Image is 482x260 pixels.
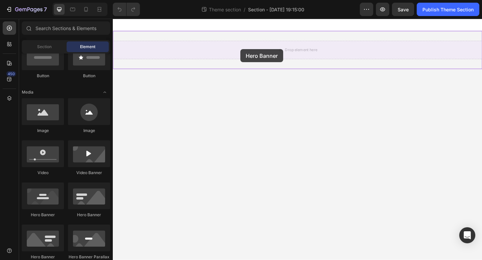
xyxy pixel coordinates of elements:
p: 7 [44,5,47,13]
span: / [244,6,245,13]
span: Element [80,44,95,50]
span: Section - [DATE] 19:15:00 [248,6,304,13]
div: Hero Banner [22,254,64,260]
div: Undo/Redo [113,3,140,16]
input: Search Sections & Elements [22,21,110,35]
div: Video Banner [68,170,110,176]
span: Theme section [208,6,242,13]
button: 7 [3,3,50,16]
span: Toggle open [99,87,110,98]
span: Media [22,89,33,95]
div: Open Intercom Messenger [459,227,475,243]
div: Image [22,128,64,134]
span: Section [37,44,52,50]
div: Button [68,73,110,79]
div: Hero Banner [68,212,110,218]
iframe: Design area [113,19,482,260]
div: Hero Banner [22,212,64,218]
button: Save [392,3,414,16]
div: Button [22,73,64,79]
div: 450 [6,71,16,77]
span: Save [398,7,409,12]
div: Video [22,170,64,176]
div: Hero Banner Parallax [68,254,110,260]
div: Publish Theme Section [422,6,474,13]
div: Image [68,128,110,134]
button: Publish Theme Section [417,3,479,16]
